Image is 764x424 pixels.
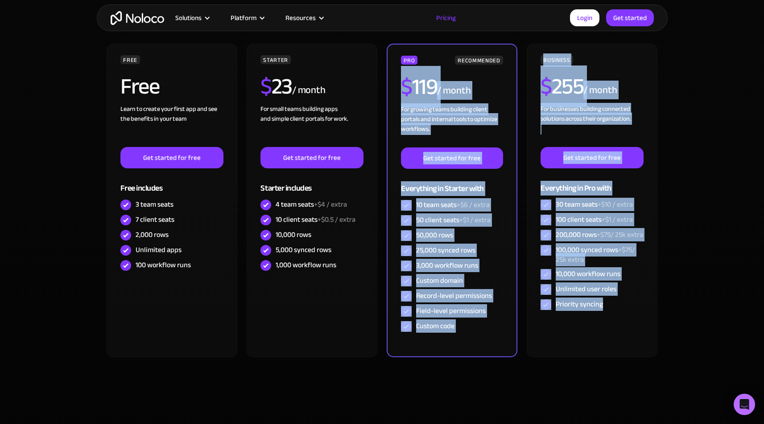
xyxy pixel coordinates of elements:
div: 10 team seats [416,200,490,210]
div: 100 client seats [556,215,633,224]
div: Custom domain [416,276,463,285]
div: / month [583,83,617,98]
div: 50 client seats [416,215,491,225]
span: +$1 / extra [602,213,633,226]
div: Platform [219,12,274,24]
a: home [111,11,164,25]
div: Priority syncing [556,299,603,309]
div: BUSINESS [541,55,573,64]
div: Starter includes [260,168,363,197]
span: +$0.5 / extra [318,213,355,226]
h2: 119 [401,76,437,98]
span: $ [541,65,552,107]
div: FREE [120,55,140,64]
a: Get started for free [401,147,503,169]
div: 30 team seats [556,200,633,209]
div: / month [437,84,471,98]
div: STARTER [260,55,290,64]
div: RECOMMENDED [455,56,503,65]
span: +$10 / extra [598,198,633,211]
div: 50,000 rows [416,230,453,240]
div: 4 team seats [276,200,347,209]
a: Get started for free [541,147,643,168]
span: +$75/ 25k extra [597,228,643,241]
div: Solutions [175,12,202,24]
div: 25,000 synced rows [416,245,475,255]
div: Open Intercom Messenger [734,394,755,415]
div: For growing teams building client portals and internal tools to optimize workflows. [401,105,503,147]
div: 10 client seats [276,215,355,224]
div: 5,000 synced rows [276,245,331,255]
a: Pricing [425,12,467,24]
div: 100,000 synced rows [556,245,643,265]
div: Everything in Pro with [541,168,643,197]
a: Get started for free [120,147,223,168]
div: Free includes [120,168,223,197]
div: 7 client seats [136,215,174,224]
div: 10,000 rows [276,230,311,240]
div: For businesses building connected solutions across their organization. ‍ [541,104,643,147]
div: Record-level permissions [416,291,492,301]
div: Unlimited apps [136,245,182,255]
div: 200,000 rows [556,230,643,240]
div: Solutions [164,12,219,24]
div: 3 team seats [136,200,173,209]
span: +$75/ 25k extra [556,243,635,266]
h2: 23 [260,75,292,98]
div: 3,000 workflow runs [416,261,478,270]
span: +$6 / extra [457,198,490,212]
span: $ [260,65,272,107]
h2: Free [120,75,159,98]
a: Login [570,9,599,26]
div: 100 workflow runs [136,260,191,270]
div: / month [292,83,326,98]
a: Get started [606,9,654,26]
div: 1,000 workflow runs [276,260,336,270]
div: Everything in Starter with [401,169,503,198]
div: Resources [274,12,334,24]
div: Learn to create your first app and see the benefits in your team ‍ [120,104,223,147]
div: 2,000 rows [136,230,169,240]
div: Field-level permissions [416,306,486,316]
div: Unlimited user roles [556,284,616,294]
h2: 255 [541,75,583,98]
div: 10,000 workflow runs [556,269,620,279]
span: $ [401,66,412,108]
div: Platform [231,12,256,24]
span: +$4 / extra [314,198,347,211]
span: +$1 / extra [459,213,491,227]
div: Custom code [416,321,454,331]
a: Get started for free [260,147,363,168]
div: Resources [285,12,316,24]
div: PRO [401,56,417,65]
div: For small teams building apps and simple client portals for work. ‍ [260,104,363,147]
